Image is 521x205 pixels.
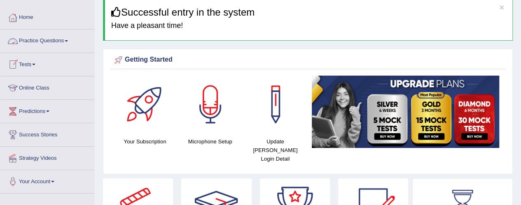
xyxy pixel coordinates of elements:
[112,54,503,66] div: Getting Started
[499,3,504,12] button: ×
[312,76,499,148] img: small5.jpg
[111,7,506,18] h3: Successful entry in the system
[0,53,94,74] a: Tests
[0,170,94,191] a: Your Account
[182,137,238,146] h4: Microphone Setup
[0,123,94,144] a: Success Stories
[0,30,94,50] a: Practice Questions
[111,22,506,30] h4: Have a pleasant time!
[0,100,94,120] a: Predictions
[247,137,304,163] h4: Update [PERSON_NAME] Login Detail
[0,147,94,167] a: Strategy Videos
[0,6,94,27] a: Home
[0,76,94,97] a: Online Class
[117,137,173,146] h4: Your Subscription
